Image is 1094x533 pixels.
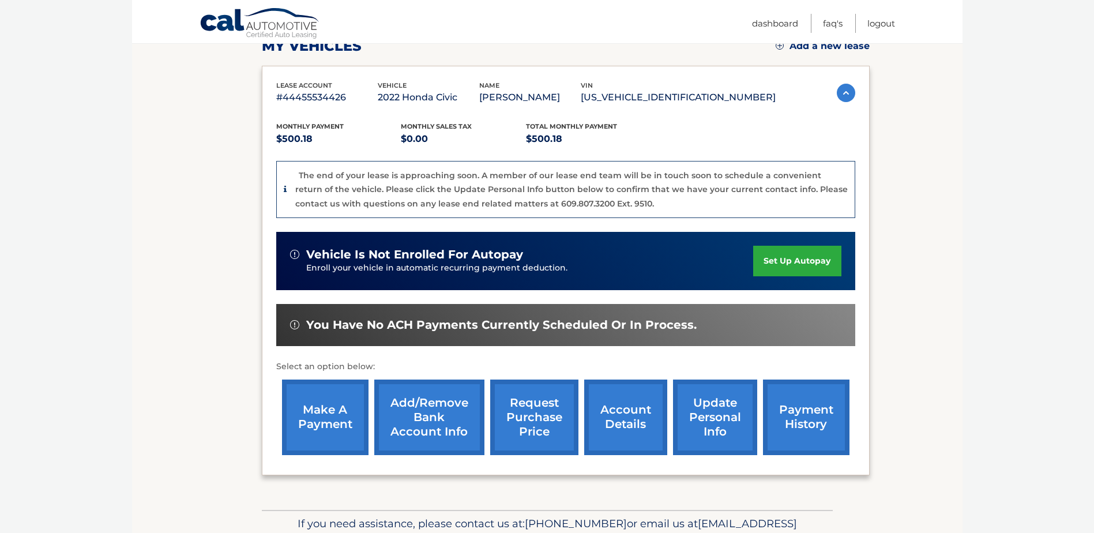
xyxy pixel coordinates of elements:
p: Enroll your vehicle in automatic recurring payment deduction. [306,262,754,275]
h2: my vehicles [262,37,362,55]
a: account details [584,380,667,455]
a: Add/Remove bank account info [374,380,484,455]
span: vehicle [378,81,407,89]
p: $500.18 [276,131,401,147]
p: #44455534426 [276,89,378,106]
span: vehicle is not enrolled for autopay [306,247,523,262]
a: request purchase price [490,380,578,455]
span: [PHONE_NUMBER] [525,517,627,530]
a: Cal Automotive [200,7,321,41]
span: lease account [276,81,332,89]
span: Monthly sales Tax [401,122,472,130]
p: [PERSON_NAME] [479,89,581,106]
img: accordion-active.svg [837,84,855,102]
p: 2022 Honda Civic [378,89,479,106]
a: make a payment [282,380,369,455]
a: payment history [763,380,849,455]
span: Monthly Payment [276,122,344,130]
a: update personal info [673,380,757,455]
span: vin [581,81,593,89]
p: $0.00 [401,131,526,147]
p: $500.18 [526,131,651,147]
a: Logout [867,14,895,33]
a: Dashboard [752,14,798,33]
span: Total Monthly Payment [526,122,617,130]
p: The end of your lease is approaching soon. A member of our lease end team will be in touch soon t... [295,170,848,209]
a: set up autopay [753,246,841,276]
img: alert-white.svg [290,250,299,259]
span: You have no ACH payments currently scheduled or in process. [306,318,697,332]
img: add.svg [776,42,784,50]
p: [US_VEHICLE_IDENTIFICATION_NUMBER] [581,89,776,106]
img: alert-white.svg [290,320,299,329]
span: name [479,81,499,89]
a: FAQ's [823,14,843,33]
p: Select an option below: [276,360,855,374]
a: Add a new lease [776,40,870,52]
